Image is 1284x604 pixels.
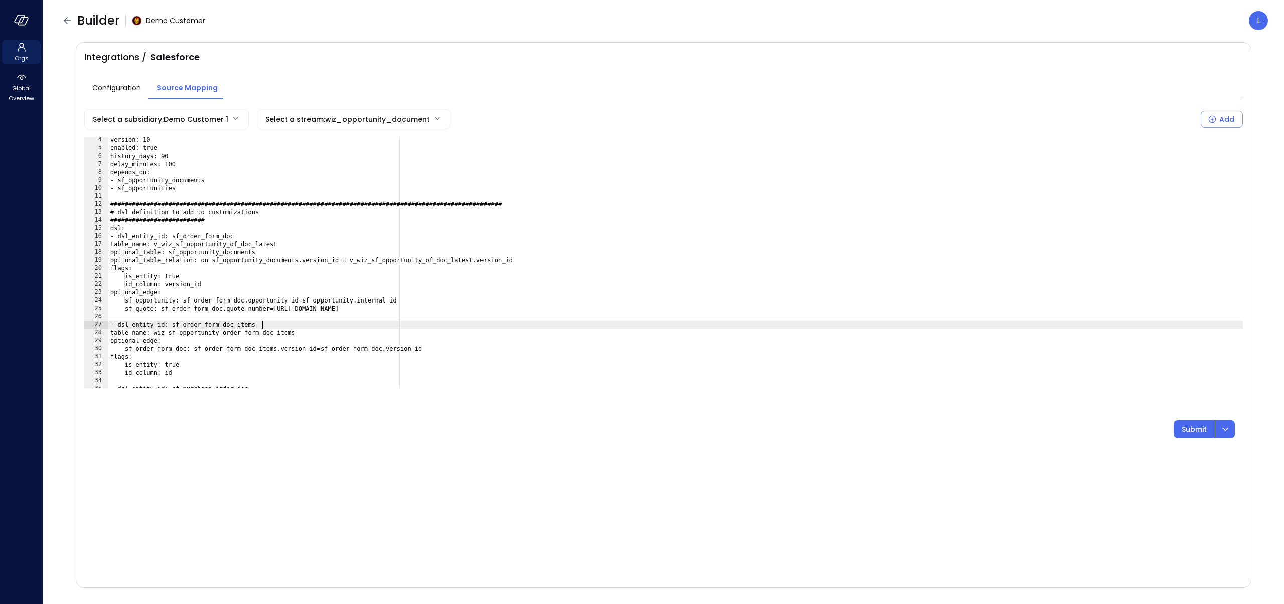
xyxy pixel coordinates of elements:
span: Orgs [15,53,29,63]
div: 34 [84,377,108,385]
span: Salesforce [150,51,200,64]
span: Demo Customer [146,15,205,26]
div: 13 [84,208,108,216]
button: Submit [1174,420,1215,438]
div: 22 [84,280,108,288]
div: 29 [84,337,108,345]
div: 4 [84,136,108,144]
p: L [1257,15,1260,27]
div: 27 [84,321,108,329]
img: scnakozdowacoarmaydw [132,16,142,26]
div: 31 [84,353,108,361]
div: 8 [84,168,108,176]
div: 35 [84,385,108,393]
span: Builder [77,13,119,29]
div: 30 [84,345,108,353]
span: Global Overview [6,83,37,103]
div: 19 [84,256,108,264]
button: Add [1201,111,1243,128]
div: Add [1219,113,1234,126]
div: 7 [84,160,108,168]
span: Integrations / [84,51,146,64]
div: 32 [84,361,108,369]
span: Configuration [92,82,141,93]
p: Submit [1182,424,1207,435]
div: 26 [84,313,108,321]
div: 18 [84,248,108,256]
div: Select a subsidiary : Demo Customer 1 [93,110,228,129]
div: Global Overview [2,70,41,104]
div: Select a Subsidiary to add a new Stream [1201,109,1243,129]
button: dropdown-icon-button [1215,420,1235,438]
div: 23 [84,288,108,296]
div: 24 [84,296,108,305]
span: Source Mapping [157,82,218,93]
div: 14 [84,216,108,224]
div: 17 [84,240,108,248]
div: 28 [84,329,108,337]
div: 25 [84,305,108,313]
div: 9 [84,176,108,184]
div: 11 [84,192,108,200]
div: Orgs [2,40,41,64]
div: 6 [84,152,108,160]
div: 20 [84,264,108,272]
div: 16 [84,232,108,240]
div: Select a stream : wiz_opportunity_document [265,110,430,129]
div: 21 [84,272,108,280]
div: 33 [84,369,108,377]
div: Button group with a nested menu [1174,420,1235,438]
div: 12 [84,200,108,208]
div: 5 [84,144,108,152]
div: 10 [84,184,108,192]
div: 15 [84,224,108,232]
div: Lee [1249,11,1268,30]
